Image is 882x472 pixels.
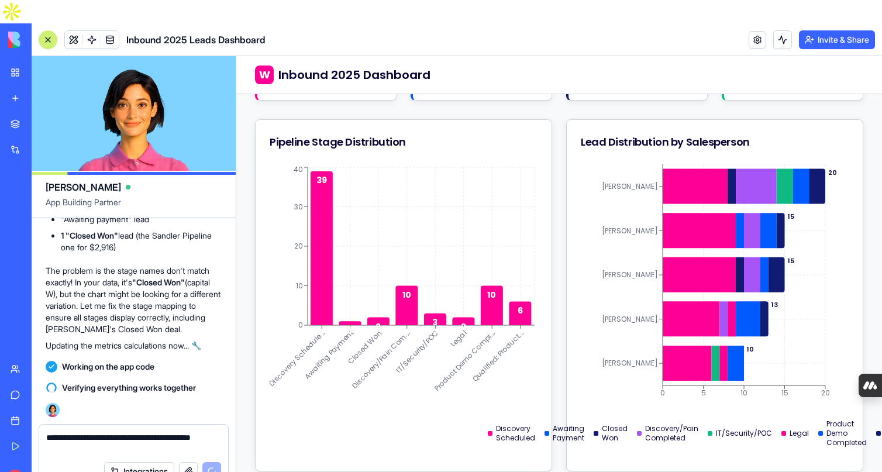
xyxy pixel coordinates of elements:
h1: Inbound 2025 Dashboard [42,11,194,27]
li: "Awaiting payment" lead [61,213,222,225]
text: 2 [139,264,144,276]
text: 39 [80,118,91,130]
text: 10 [251,233,260,244]
tspan: 20 [585,332,594,342]
tspan: 15 [545,332,552,342]
div: Awaiting Payment [308,368,348,387]
tspan: [PERSON_NAME] [366,213,422,223]
text: 1 [112,268,115,280]
tspan: [PERSON_NAME] [366,125,422,135]
tspan: 0 [424,332,429,342]
tspan: Product Demo Compl... [196,272,261,337]
div: IT/Security/POC [471,373,536,382]
tspan: 40 [57,108,67,118]
strong: 1 "Closed Won" [61,230,118,240]
tspan: [PERSON_NAME] [366,302,422,312]
span: App Building Partner [46,197,222,218]
text: 20 [592,112,601,121]
text: 15 [551,200,558,209]
tspan: 5 [465,332,470,342]
div: Product Demo Completed [582,363,631,391]
div: Qualified: Product, Budget, Decision Process [640,354,682,401]
tspan: 30 [58,146,67,156]
tspan: Closed Won [109,272,147,310]
text: 6 [281,249,287,260]
tspan: Discovery/Pain Com... [113,272,176,335]
div: Closed Won [357,368,391,387]
img: Ella_00000_wcx2te.png [46,403,60,417]
strong: "Closed Won" [132,277,185,287]
div: Lead Distribution by Salesperson [344,78,612,94]
text: 10 [510,288,518,298]
tspan: Discovery Schedule... [30,272,91,332]
span: W [23,11,34,27]
span: Working on the app code [62,361,154,373]
tspan: Qualified: Product... [234,272,290,328]
text: 3 [196,260,201,272]
text: 10 [166,233,175,244]
tspan: 10 [504,332,511,342]
p: The problem is the stage names don't match exactly! In your data, it's (capital W), but the chart... [46,265,222,335]
tspan: 0 [62,264,67,274]
div: Pipeline Stage Distribution [33,78,301,94]
text: 13 [535,244,542,253]
tspan: Legal [212,272,232,292]
span: Verifying everything works together [62,382,196,394]
div: Discovery/Pain Completed [401,368,462,387]
span: [PERSON_NAME] [46,180,121,194]
li: lead (the Sandler Pipeline one for $2,916) [61,230,222,253]
tspan: 20 [58,185,67,195]
div: Discovery Scheduled [251,368,299,387]
img: logo [8,32,81,48]
text: 15 [551,156,558,165]
tspan: Awaiting Payment [66,272,119,325]
tspan: 10 [60,225,67,235]
tspan: [PERSON_NAME] [366,170,422,180]
tspan: IT/Security/POC [157,272,204,319]
div: Legal [545,373,573,382]
p: Updating the metrics calculations now... 🔧 [46,340,222,352]
text: 2 [225,264,230,276]
tspan: [PERSON_NAME] [366,258,422,268]
span: Inbound 2025 Leads Dashboard [126,33,266,47]
button: Invite & Share [799,30,875,49]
